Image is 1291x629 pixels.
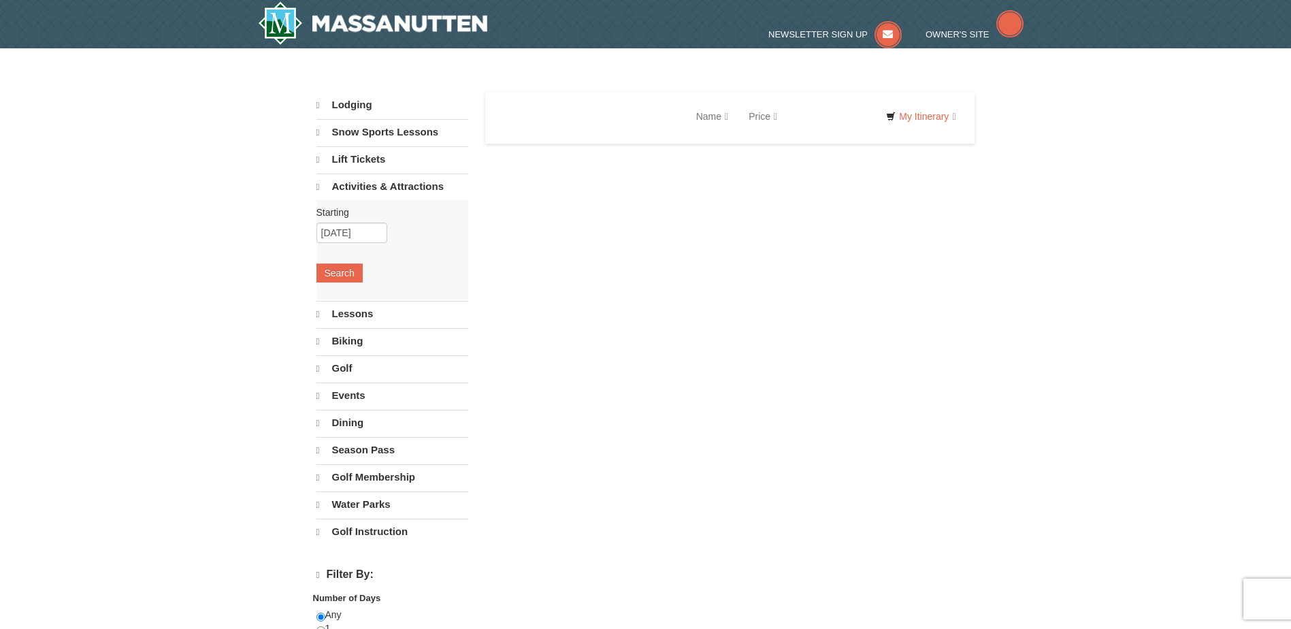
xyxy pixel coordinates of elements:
[877,106,964,127] a: My Itinerary
[316,568,468,581] h4: Filter By:
[316,519,468,545] a: Golf Instruction
[926,29,1024,39] a: Owner's Site
[686,103,738,130] a: Name
[316,206,458,219] label: Starting
[258,1,488,45] img: Massanutten Resort Logo
[926,29,990,39] span: Owner's Site
[316,301,468,327] a: Lessons
[316,491,468,517] a: Water Parks
[316,355,468,381] a: Golf
[316,146,468,172] a: Lift Tickets
[316,328,468,354] a: Biking
[316,410,468,436] a: Dining
[258,1,488,45] a: Massanutten Resort
[316,383,468,408] a: Events
[316,437,468,463] a: Season Pass
[768,29,902,39] a: Newsletter Sign Up
[316,174,468,199] a: Activities & Attractions
[313,593,381,603] strong: Number of Days
[316,464,468,490] a: Golf Membership
[738,103,787,130] a: Price
[316,93,468,118] a: Lodging
[316,119,468,145] a: Snow Sports Lessons
[768,29,868,39] span: Newsletter Sign Up
[316,263,363,283] button: Search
